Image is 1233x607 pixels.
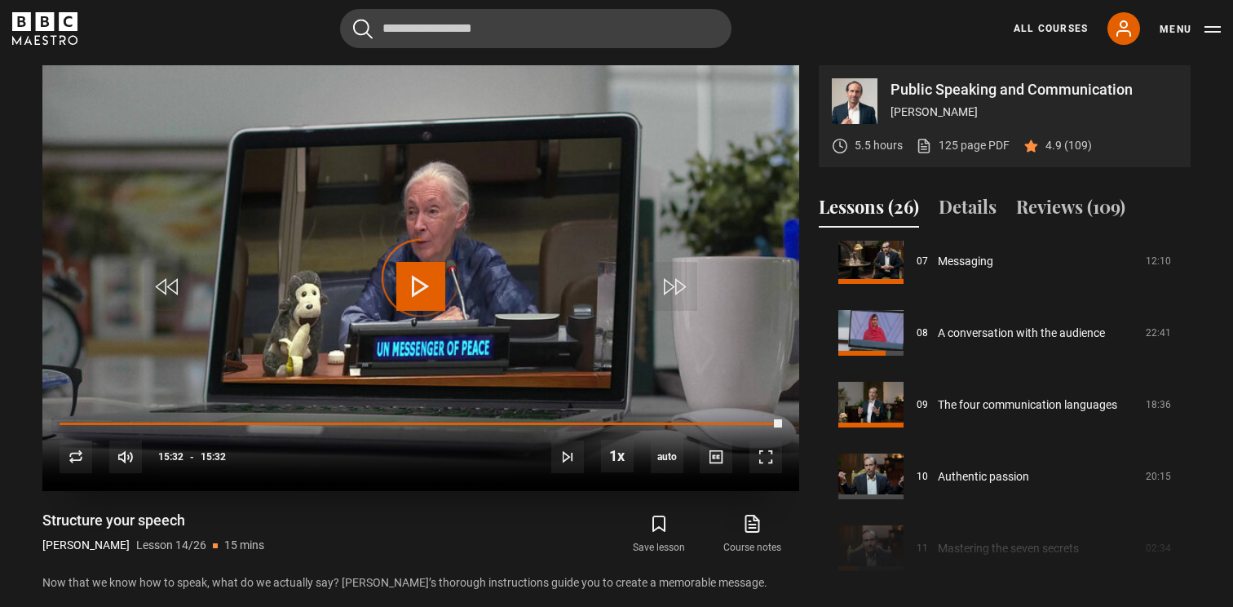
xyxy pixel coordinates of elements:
[938,468,1029,485] a: Authentic passion
[201,442,226,472] span: 15:32
[551,441,584,473] button: Next Lesson
[938,397,1117,414] a: The four communication languages
[340,9,731,48] input: Search
[224,537,264,554] p: 15 mins
[916,137,1010,154] a: 125 page PDF
[939,193,997,228] button: Details
[855,137,903,154] p: 5.5 hours
[60,423,782,426] div: Progress Bar
[136,537,206,554] p: Lesson 14/26
[158,442,183,472] span: 15:32
[749,441,782,473] button: Fullscreen
[706,511,799,558] a: Course notes
[890,104,1178,121] p: [PERSON_NAME]
[42,65,799,491] video-js: Video Player
[651,441,683,473] div: Current quality: 720p
[42,537,130,554] p: [PERSON_NAME]
[890,82,1178,97] p: Public Speaking and Communication
[1014,21,1088,36] a: All Courses
[819,193,919,228] button: Lessons (26)
[42,511,264,530] h1: Structure your speech
[601,440,634,472] button: Playback Rate
[938,253,993,270] a: Messaging
[42,574,799,591] p: Now that we know how to speak, what do we actually say? [PERSON_NAME]’s thorough instructions gui...
[109,441,142,473] button: Mute
[12,12,77,45] svg: BBC Maestro
[651,441,683,473] span: auto
[353,19,373,39] button: Submit the search query
[1045,137,1092,154] p: 4.9 (109)
[700,441,732,473] button: Captions
[612,511,705,558] button: Save lesson
[60,441,92,473] button: Replay
[938,325,1105,342] a: A conversation with the audience
[190,451,194,463] span: -
[1016,193,1125,228] button: Reviews (109)
[1160,21,1221,38] button: Toggle navigation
